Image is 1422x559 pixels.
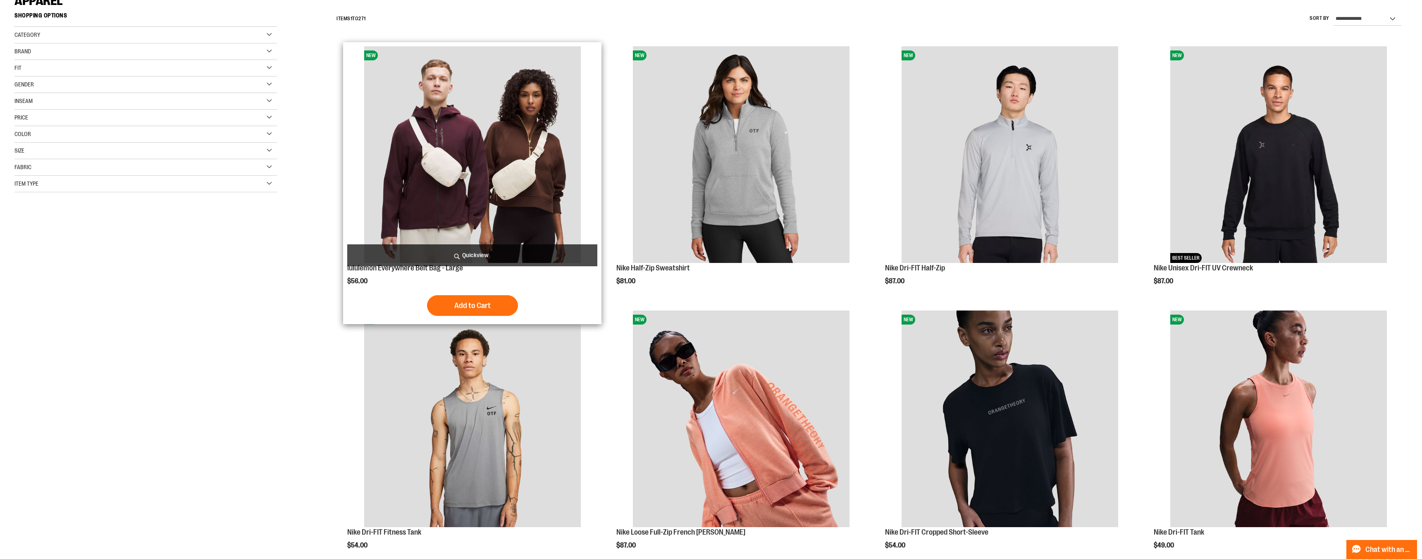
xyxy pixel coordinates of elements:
[885,264,945,272] a: Nike Dri-FIT Half-Zip
[616,542,637,549] span: $87.00
[351,16,353,21] span: 1
[616,311,866,528] a: Nike Loose Full-Zip French Terry HoodieNEW
[347,528,421,536] a: Nike Dri-FIT Fitness Tank
[343,42,601,324] div: product
[1154,311,1403,528] a: Nike Dri-FIT TankNEW
[1154,277,1174,285] span: $87.00
[633,50,647,60] span: NEW
[885,46,1135,264] a: Nike Dri-FIT Half-ZipNEW
[633,46,849,263] img: Nike Half-Zip Sweatshirt
[902,315,915,325] span: NEW
[1154,46,1403,264] a: Nike Unisex Dri-FIT UV CrewneckNEWBEST SELLER
[347,542,369,549] span: $54.00
[616,277,637,285] span: $81.00
[1170,311,1387,527] img: Nike Dri-FIT Tank
[1310,15,1329,22] label: Sort By
[902,46,1118,263] img: Nike Dri-FIT Half-Zip
[633,311,849,527] img: Nike Loose Full-Zip French Terry Hoodie
[14,147,24,154] span: Size
[1150,42,1408,306] div: product
[364,311,581,527] img: Nike Dri-FIT Fitness Tank
[347,277,369,285] span: $56.00
[14,98,33,104] span: Inseam
[1170,50,1184,60] span: NEW
[14,164,31,170] span: Fabric
[14,64,21,71] span: Fit
[364,50,378,60] span: NEW
[347,264,463,272] a: lululemon Everywhere Belt Bag - Large
[347,244,597,266] a: Quickview
[881,42,1139,306] div: product
[885,528,988,536] a: Nike Dri-FIT Cropped Short-Sleeve
[1154,528,1204,536] a: Nike Dri-FIT Tank
[633,315,647,325] span: NEW
[1170,253,1202,263] span: BEST SELLER
[1170,46,1387,263] img: Nike Unisex Dri-FIT UV Crewneck
[14,48,31,55] span: Brand
[427,295,518,316] button: Add to Cart
[885,311,1135,528] a: Nike Dri-FIT Cropped Short-SleeveNEW
[616,528,745,536] a: Nike Loose Full-Zip French [PERSON_NAME]
[1346,540,1417,559] button: Chat with an Expert
[336,12,366,25] h2: Items to
[902,311,1118,527] img: Nike Dri-FIT Cropped Short-Sleeve
[612,42,870,306] div: product
[358,16,366,21] span: 271
[1154,264,1253,272] a: Nike Unisex Dri-FIT UV Crewneck
[885,542,907,549] span: $54.00
[14,131,31,137] span: Color
[347,311,597,528] a: Nike Dri-FIT Fitness TankNEW
[14,81,34,88] span: Gender
[14,114,28,121] span: Price
[14,31,40,38] span: Category
[454,301,491,310] span: Add to Cart
[616,264,690,272] a: Nike Half-Zip Sweatshirt
[14,180,38,187] span: Item Type
[902,50,915,60] span: NEW
[885,277,906,285] span: $87.00
[1154,542,1175,549] span: $49.00
[1365,546,1412,554] span: Chat with an Expert
[1170,315,1184,325] span: NEW
[616,46,866,264] a: Nike Half-Zip SweatshirtNEW
[14,8,277,27] strong: Shopping Options
[364,46,581,263] img: lululemon Everywhere Belt Bag - Large
[347,46,597,264] a: lululemon Everywhere Belt Bag - LargeNEW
